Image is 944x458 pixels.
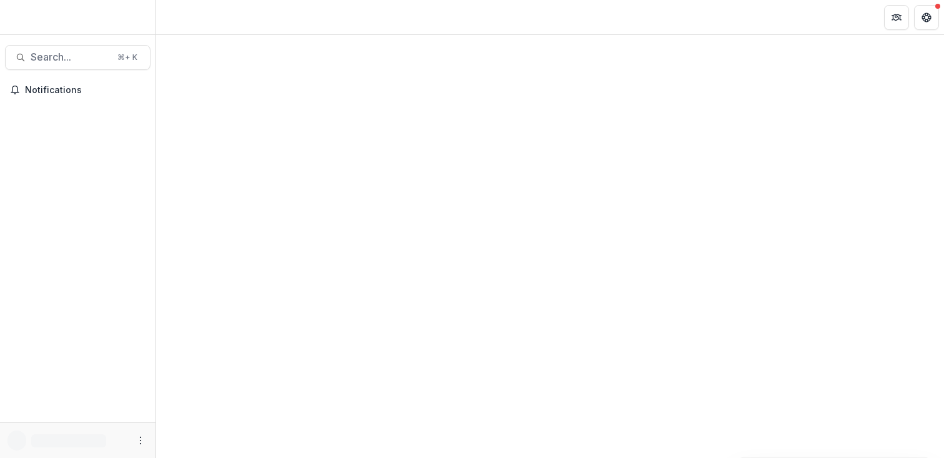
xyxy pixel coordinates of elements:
[25,85,145,96] span: Notifications
[914,5,939,30] button: Get Help
[5,45,150,70] button: Search...
[115,51,140,64] div: ⌘ + K
[161,8,214,26] nav: breadcrumb
[5,80,150,100] button: Notifications
[884,5,909,30] button: Partners
[31,51,110,63] span: Search...
[133,433,148,448] button: More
